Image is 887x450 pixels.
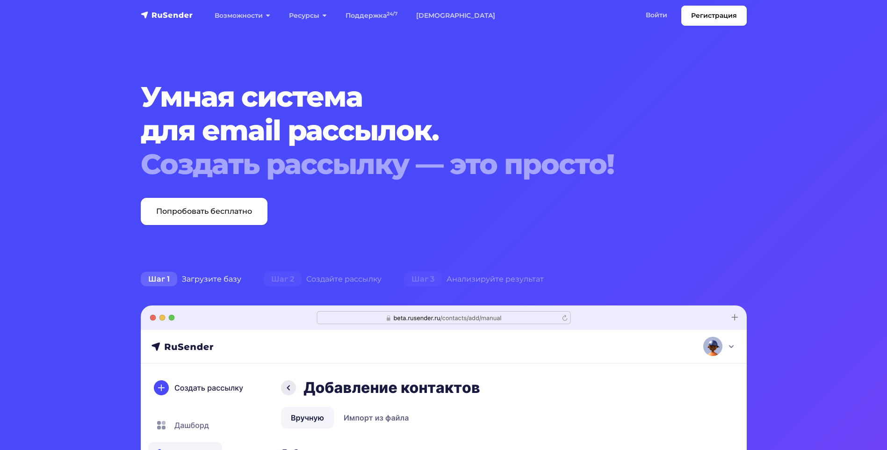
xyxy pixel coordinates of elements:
a: [DEMOGRAPHIC_DATA] [407,6,505,25]
div: Анализируйте результат [393,270,555,289]
a: Поддержка24/7 [336,6,407,25]
a: Попробовать бесплатно [141,198,267,225]
a: Войти [636,6,677,25]
h1: Умная система для email рассылок. [141,80,695,181]
span: Шаг 3 [404,272,442,287]
span: Шаг 1 [141,272,177,287]
a: Ресурсы [280,6,336,25]
a: Возможности [205,6,280,25]
div: Создать рассылку — это просто! [141,147,695,181]
div: Создайте рассылку [252,270,393,289]
a: Регистрация [681,6,747,26]
sup: 24/7 [387,11,397,17]
div: Загрузите базу [130,270,252,289]
span: Шаг 2 [264,272,302,287]
img: RuSender [141,10,193,20]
